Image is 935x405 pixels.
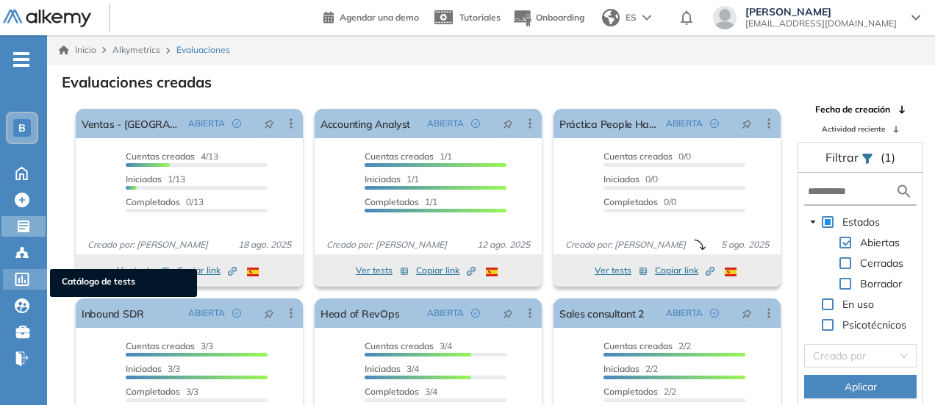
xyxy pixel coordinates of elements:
button: pushpin [731,112,763,135]
h3: Evaluaciones creadas [62,74,212,91]
span: En uso [842,298,874,311]
button: pushpin [731,301,763,325]
a: Inicio [59,43,96,57]
span: check-circle [471,119,480,128]
span: Completados [603,196,658,207]
span: 3/3 [126,386,198,397]
img: arrow [642,15,651,21]
span: Actividad reciente [822,123,885,135]
span: Agendar una demo [340,12,419,23]
span: B [18,122,26,134]
span: Completados [126,196,180,207]
span: 1/1 [365,196,437,207]
a: Sales consultant 2 [559,298,644,328]
span: [PERSON_NAME] [745,6,897,18]
span: Cerradas [857,254,906,272]
span: pushpin [503,118,513,129]
span: Psicotécnicos [842,318,906,331]
span: 2/2 [603,386,676,397]
i: - [13,58,29,61]
span: Cuentas creadas [603,340,673,351]
span: ABIERTA [188,307,225,320]
button: Ver tests [117,262,170,279]
a: Práctica People Happiness [559,109,660,138]
span: pushpin [742,307,752,319]
span: Completados [603,386,658,397]
button: pushpin [492,301,524,325]
img: world [602,9,620,26]
button: Copiar link [416,262,476,279]
a: Agendar una demo [323,7,419,25]
a: Head of RevOps [320,298,399,328]
span: Cerradas [860,257,903,270]
button: Ver tests [595,262,648,279]
span: 1/1 [365,173,419,184]
span: 12 ago. 2025 [471,238,536,251]
span: 3/3 [126,363,180,374]
span: ABIERTA [666,117,703,130]
span: Copiar link [416,264,476,277]
span: Cuentas creadas [365,340,434,351]
span: Iniciadas [126,363,162,374]
span: Onboarding [536,12,584,23]
span: Creado por: [PERSON_NAME] [559,238,692,251]
img: search icon [895,182,913,201]
span: 5 ago. 2025 [715,238,775,251]
button: pushpin [253,301,285,325]
span: check-circle [710,309,719,318]
span: 18 ago. 2025 [232,238,297,251]
span: ABIERTA [188,117,225,130]
span: check-circle [710,119,719,128]
span: Cuentas creadas [126,340,195,351]
span: En uso [839,295,877,313]
span: Iniciadas [603,363,640,374]
span: 4/13 [126,151,218,162]
span: Borrador [860,277,902,290]
span: 2/2 [603,340,691,351]
span: 3/4 [365,340,452,351]
span: pushpin [503,307,513,319]
span: Iniciadas [603,173,640,184]
span: ABIERTA [666,307,703,320]
span: Estados [839,213,883,231]
span: 0/13 [126,196,204,207]
a: Accounting Analyst [320,109,410,138]
span: 3/4 [365,363,419,374]
span: 2/2 [603,363,658,374]
span: check-circle [232,119,241,128]
span: Borrador [857,275,905,293]
span: Estados [842,215,880,229]
button: pushpin [492,112,524,135]
span: Evaluaciones [176,43,230,57]
button: Aplicar [804,375,917,398]
img: Logo [3,10,91,28]
span: ABIERTA [427,117,464,130]
button: Ver tests [356,262,409,279]
span: caret-down [809,218,817,226]
span: Completados [365,386,419,397]
span: Completados [126,386,180,397]
span: Cuentas creadas [365,151,434,162]
span: Filtrar [825,150,861,165]
span: Iniciadas [126,173,162,184]
span: ABIERTA [427,307,464,320]
span: Cuentas creadas [126,151,195,162]
span: 0/0 [603,173,658,184]
button: Copiar link [655,262,714,279]
img: ESP [486,268,498,276]
span: Creado por: [PERSON_NAME] [320,238,453,251]
button: Copiar link [177,262,237,279]
span: pushpin [264,307,274,319]
span: 3/4 [365,386,437,397]
span: Creado por: [PERSON_NAME] [82,238,214,251]
a: Ventas - [GEOGRAPHIC_DATA] [82,109,182,138]
span: Copiar link [655,264,714,277]
span: Tutoriales [459,12,501,23]
span: Copiar link [177,264,237,277]
span: Abiertas [857,234,903,251]
span: Iniciadas [365,173,401,184]
span: 1/1 [365,151,452,162]
span: Abiertas [860,236,900,249]
span: Cuentas creadas [603,151,673,162]
span: pushpin [264,118,274,129]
